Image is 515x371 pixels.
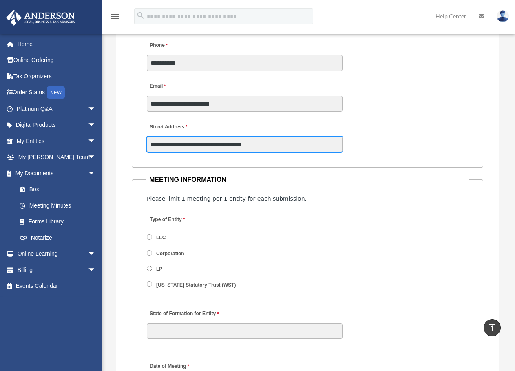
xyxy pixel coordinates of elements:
span: arrow_drop_down [88,262,104,278]
a: Platinum Q&Aarrow_drop_down [6,101,108,117]
span: arrow_drop_down [88,101,104,117]
a: Online Ordering [6,52,108,68]
i: search [136,11,145,20]
label: [US_STATE] Statutory Trust (WST) [154,281,239,289]
img: Anderson Advisors Platinum Portal [4,10,77,26]
a: Box [11,181,108,198]
span: arrow_drop_down [88,246,104,263]
a: My [PERSON_NAME] Teamarrow_drop_down [6,149,108,166]
label: Corporation [154,250,187,257]
div: NEW [47,86,65,99]
a: Tax Organizers [6,68,108,84]
a: menu [110,14,120,21]
span: arrow_drop_down [88,149,104,166]
label: Street Address [147,122,224,133]
label: Email [147,81,168,92]
a: Online Learningarrow_drop_down [6,246,108,262]
label: State of Formation for Entity [147,309,221,320]
a: My Entitiesarrow_drop_down [6,133,108,149]
a: Billingarrow_drop_down [6,262,108,278]
a: Forms Library [11,214,108,230]
a: Home [6,36,108,52]
label: Phone [147,40,170,51]
a: Events Calendar [6,278,108,294]
span: arrow_drop_down [88,117,104,134]
span: Please limit 1 meeting per 1 entity for each submission. [147,195,307,202]
a: Order StatusNEW [6,84,108,101]
label: LP [154,266,166,273]
legend: MEETING INFORMATION [146,174,469,185]
img: User Pic [497,10,509,22]
label: LLC [154,234,169,242]
span: arrow_drop_down [88,133,104,150]
a: Digital Productsarrow_drop_down [6,117,108,133]
a: Notarize [11,230,108,246]
label: Type of Entity [147,214,224,225]
a: Meeting Minutes [11,197,104,214]
a: My Documentsarrow_drop_down [6,165,108,181]
a: vertical_align_top [484,319,501,336]
span: arrow_drop_down [88,165,104,182]
i: menu [110,11,120,21]
i: vertical_align_top [487,322,497,332]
